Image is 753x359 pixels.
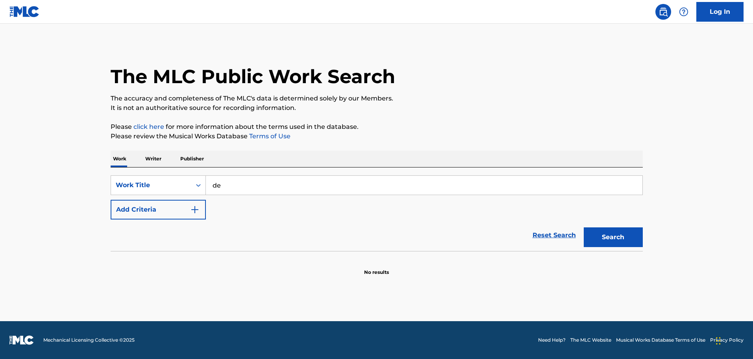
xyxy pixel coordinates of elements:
[133,123,164,130] a: click here
[696,2,744,22] a: Log In
[111,151,129,167] p: Work
[143,151,164,167] p: Writer
[111,65,395,88] h1: The MLC Public Work Search
[43,337,135,344] span: Mechanical Licensing Collective © 2025
[111,175,643,251] form: Search Form
[676,4,692,20] div: Help
[9,6,40,17] img: MLC Logo
[111,132,643,141] p: Please review the Musical Works Database
[655,4,671,20] a: Public Search
[9,335,34,345] img: logo
[570,337,611,344] a: The MLC Website
[714,321,753,359] iframe: Chat Widget
[659,7,668,17] img: search
[679,7,688,17] img: help
[616,337,705,344] a: Musical Works Database Terms of Use
[111,103,643,113] p: It is not an authoritative source for recording information.
[111,200,206,219] button: Add Criteria
[111,94,643,103] p: The accuracy and completeness of The MLC's data is determined solely by our Members.
[178,151,206,167] p: Publisher
[248,132,290,140] a: Terms of Use
[716,329,721,353] div: Drag
[116,180,187,190] div: Work Title
[190,205,200,214] img: 9d2ae6d4665cec9f34b9.svg
[529,227,580,244] a: Reset Search
[538,337,566,344] a: Need Help?
[710,337,744,344] a: Privacy Policy
[364,259,389,276] p: No results
[111,122,643,132] p: Please for more information about the terms used in the database.
[584,227,643,247] button: Search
